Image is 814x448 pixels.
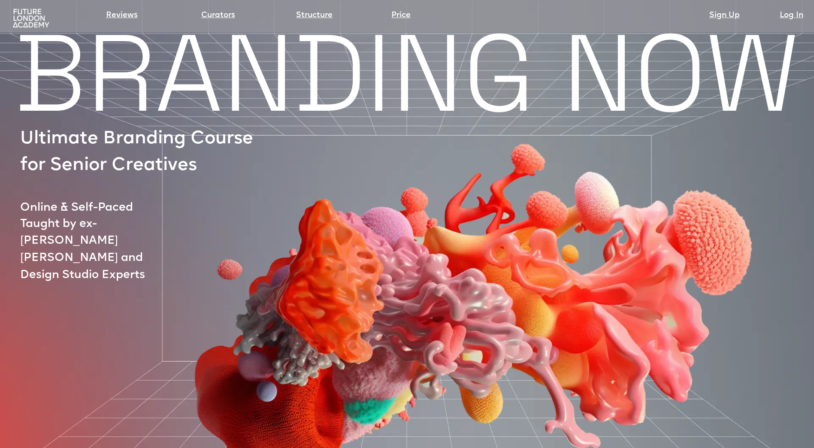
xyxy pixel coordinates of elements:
[296,9,333,21] a: Structure
[709,9,740,21] a: Sign Up
[201,9,235,21] a: Curators
[391,9,411,21] a: Price
[20,126,264,179] p: Ultimate Branding Course for Senior Creatives
[20,216,183,284] p: Taught by ex-[PERSON_NAME] [PERSON_NAME] and Design Studio Experts
[780,9,803,21] a: Log In
[106,9,138,21] a: Reviews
